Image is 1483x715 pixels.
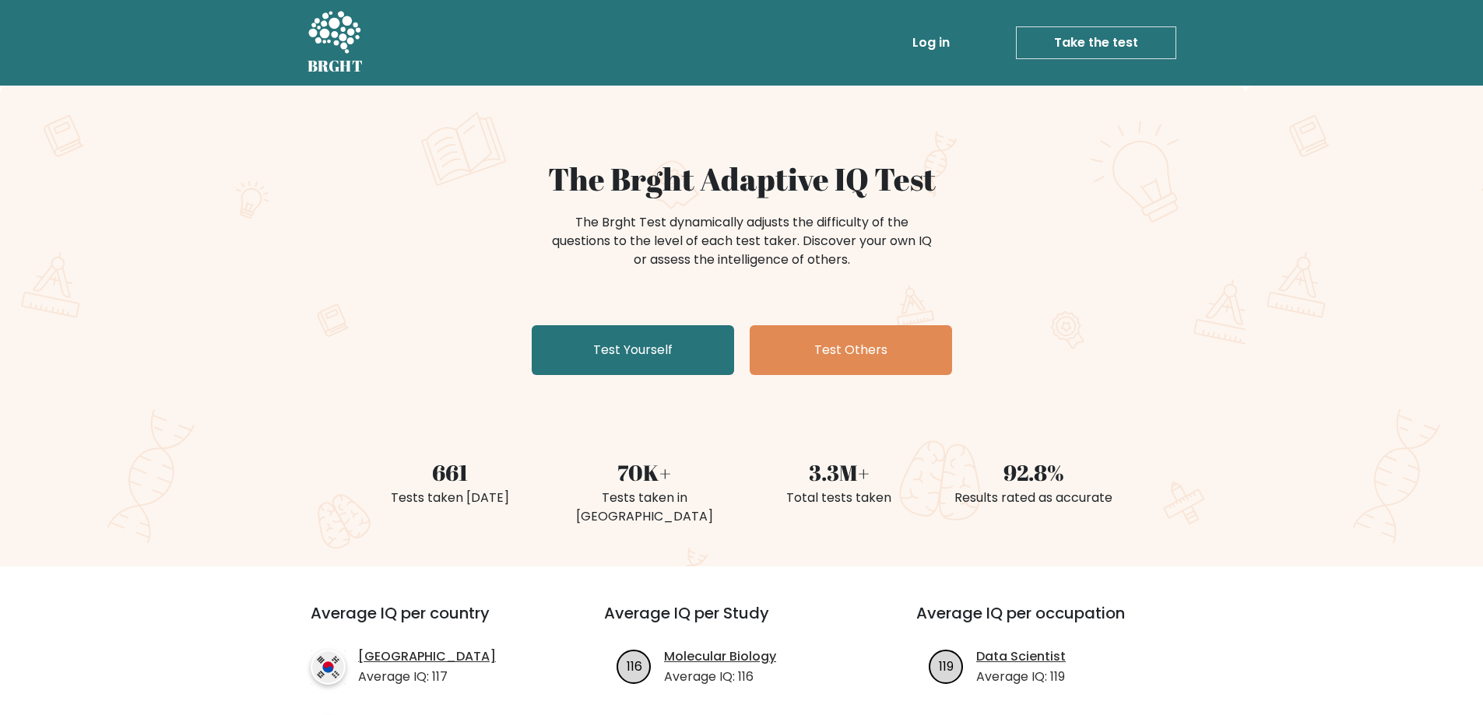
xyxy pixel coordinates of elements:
text: 116 [627,657,642,675]
a: Take the test [1016,26,1176,59]
h3: Average IQ per occupation [916,604,1191,641]
div: 70K+ [557,456,733,489]
a: Test Others [750,325,952,375]
div: Tests taken in [GEOGRAPHIC_DATA] [557,489,733,526]
h3: Average IQ per country [311,604,548,641]
div: Total tests taken [751,489,927,507]
h1: The Brght Adaptive IQ Test [362,160,1122,198]
div: 92.8% [946,456,1122,489]
a: Data Scientist [976,647,1066,666]
div: 3.3M+ [751,456,927,489]
img: country [311,650,346,685]
a: [GEOGRAPHIC_DATA] [358,647,496,666]
p: Average IQ: 116 [664,668,776,686]
a: Log in [906,27,956,58]
h3: Average IQ per Study [604,604,879,641]
a: Test Yourself [532,325,734,375]
p: Average IQ: 117 [358,668,496,686]
text: 119 [939,657,954,675]
a: BRGHT [307,6,364,79]
p: Average IQ: 119 [976,668,1066,686]
div: The Brght Test dynamically adjusts the difficulty of the questions to the level of each test take... [547,213,937,269]
div: Results rated as accurate [946,489,1122,507]
div: 661 [362,456,538,489]
div: Tests taken [DATE] [362,489,538,507]
a: Molecular Biology [664,647,776,666]
h5: BRGHT [307,57,364,75]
